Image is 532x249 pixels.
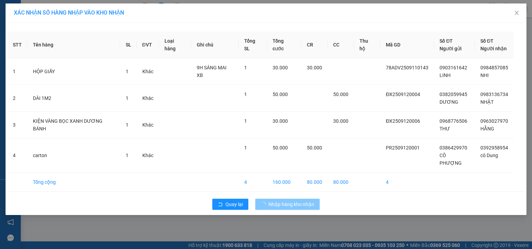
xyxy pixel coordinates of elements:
li: VP VP QL13 [48,49,92,57]
td: 3 [7,112,27,138]
span: 1 [244,118,247,124]
td: 80.000 [328,173,354,192]
td: Khác [137,138,159,173]
span: ĐX2509120006 [386,118,420,124]
li: VP VP [GEOGRAPHIC_DATA] [3,49,48,72]
span: 78ADV2509110143 [386,65,428,70]
td: Khác [137,58,159,85]
span: 30.000 [307,65,322,70]
span: 50.000 [273,92,288,97]
span: ĐX2509120004 [386,92,420,97]
td: DÀI 1M2 [27,85,120,112]
span: close [514,10,520,16]
span: THƯ [440,126,450,131]
span: Số ĐT [440,38,453,44]
th: CR [301,32,328,58]
span: 1 [126,95,128,101]
span: 1 [244,92,247,97]
span: Người gửi [440,46,462,51]
span: HẰNG [480,126,494,131]
span: 0382059945 [440,92,467,97]
button: rollbackQuay lại [212,199,248,210]
th: SL [120,32,137,58]
button: Nhập hàng kho nhận [255,199,320,210]
span: NHẬT [480,99,494,105]
th: Mã GD [380,32,434,58]
td: 80.000 [301,173,328,192]
span: 0984857085 [480,65,508,70]
span: 0968776506 [440,118,467,124]
span: Số ĐT [480,38,494,44]
span: Nhập hàng kho nhận [268,200,314,208]
span: NHI [480,72,489,78]
span: 1 [126,153,128,158]
th: STT [7,32,27,58]
th: Tổng cước [267,32,301,58]
span: 50.000 [273,145,288,151]
td: 160.000 [267,173,301,192]
td: carton [27,138,120,173]
span: cô Dung [480,153,498,158]
span: 1 [126,69,128,74]
span: 50.000 [307,145,322,151]
td: Khác [137,85,159,112]
span: LINH [440,72,451,78]
span: 0983136734 [480,92,508,97]
td: HỘP GIẤY [27,58,120,85]
td: 4 [239,173,267,192]
th: Tên hàng [27,32,120,58]
span: 30.000 [273,118,288,124]
th: Thu hộ [354,32,380,58]
span: 9H SÁNG MAI XB [197,65,227,78]
th: CC [328,32,354,58]
th: Tổng SL [239,32,267,58]
span: Người nhận [480,46,507,51]
th: ĐVT [137,32,159,58]
span: Quay lại [225,200,243,208]
td: Tổng cộng [27,173,120,192]
span: CÔ PHƯỢNG [440,153,462,166]
span: 50.000 [333,92,348,97]
span: 30.000 [333,118,348,124]
span: rollback [218,202,223,207]
th: Loại hàng [159,32,192,58]
span: loading [261,202,268,207]
li: [PERSON_NAME][GEOGRAPHIC_DATA] [3,3,100,41]
span: DƯƠNG [440,99,458,105]
span: 0903161642 [440,65,467,70]
span: 30.000 [273,65,288,70]
span: 0392958954 [480,145,508,151]
td: 2 [7,85,27,112]
td: 4 [380,173,434,192]
span: XÁC NHẬN SỐ HÀNG NHẬP VÀO KHO NHẬN [14,9,124,16]
td: KIỆN VÀNG BỌC XANH DƯƠNG BÁNH [27,112,120,138]
td: 1 [7,58,27,85]
button: Close [507,3,526,23]
span: 1 [126,122,128,128]
span: 0963027970 [480,118,508,124]
span: 0386429970 [440,145,467,151]
th: Ghi chú [191,32,239,58]
span: 1 [244,65,247,70]
td: 4 [7,138,27,173]
span: 1 [244,145,247,151]
td: Khác [137,112,159,138]
span: PR2509120001 [386,145,420,151]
